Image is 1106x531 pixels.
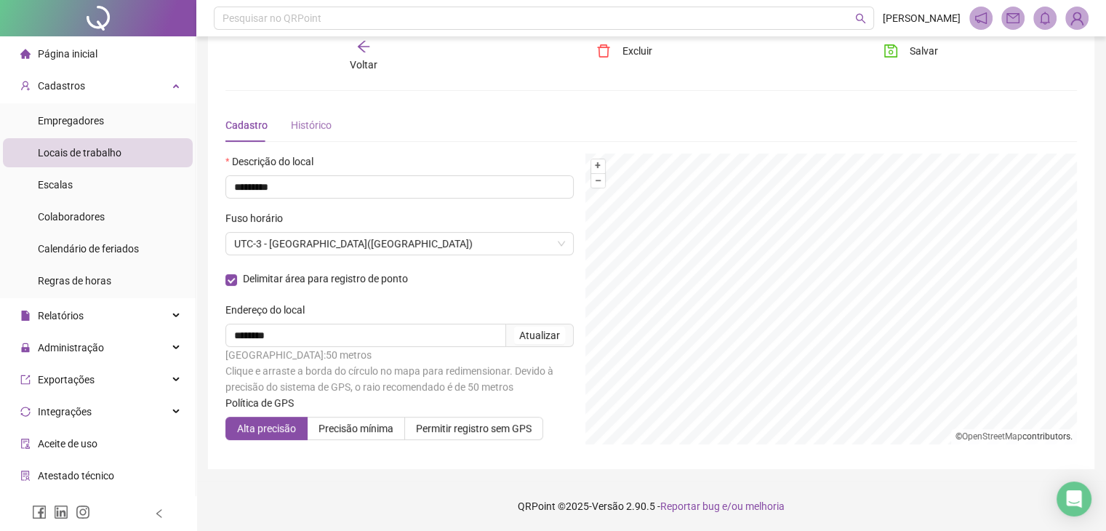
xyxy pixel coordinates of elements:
[225,347,574,395] div: [GEOGRAPHIC_DATA]: 50 metros Clique e arraste a borda do círculo no mapa para redimensionar. Devi...
[20,471,31,481] span: solution
[38,438,97,450] span: Aceite de uso
[591,174,605,188] button: –
[38,470,114,482] span: Atestado técnico
[38,48,97,60] span: Página inicial
[883,10,961,26] span: [PERSON_NAME]
[225,153,323,169] label: Descrição do local
[416,423,532,434] span: Permitir registro sem GPS
[20,81,31,91] span: user-add
[38,406,92,418] span: Integrações
[225,117,268,133] div: Cadastro
[32,505,47,519] span: facebook
[356,39,371,54] span: arrow-left
[76,505,90,519] span: instagram
[1038,12,1051,25] span: bell
[237,274,414,283] span: Delimitar área para registro de ponto
[1057,482,1091,516] div: Open Intercom Messenger
[591,159,605,173] button: +
[20,311,31,321] span: file
[20,49,31,59] span: home
[38,211,105,223] span: Colaboradores
[291,117,332,133] div: Histórico
[660,500,785,512] span: Reportar bug e/ou melhoria
[855,13,866,24] span: search
[596,44,611,58] span: delete
[38,147,121,159] span: Locais de trabalho
[38,243,139,255] span: Calendário de feriados
[585,39,663,63] button: Excluir
[38,179,73,191] span: Escalas
[974,12,987,25] span: notification
[38,342,104,354] span: Administração
[225,395,303,411] label: Política de GPS
[20,407,31,417] span: sync
[38,80,85,92] span: Cadastros
[154,508,164,519] span: left
[955,431,1073,442] li: © contributors.
[873,39,949,63] button: Salvar
[54,505,68,519] span: linkedin
[883,44,898,58] span: save
[514,327,565,344] button: Atualizar
[1006,12,1019,25] span: mail
[622,43,652,59] span: Excluir
[318,423,393,434] span: Precisão mínima
[592,500,624,512] span: Versão
[350,59,377,71] span: Voltar
[38,374,95,386] span: Exportações
[237,423,296,434] span: Alta precisão
[38,275,111,287] span: Regras de horas
[38,310,84,322] span: Relatórios
[20,375,31,385] span: export
[20,343,31,353] span: lock
[38,115,104,127] span: Empregadores
[962,431,1022,442] a: OpenStreetMap
[20,439,31,449] span: audit
[1066,7,1088,29] img: 93753
[225,210,292,226] label: Fuso horário
[519,327,560,343] div: Atualizar
[910,43,938,59] span: Salvar
[234,233,565,255] span: UTC-3 - BRASÍLIA(DF)
[225,302,314,318] label: Endereço do local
